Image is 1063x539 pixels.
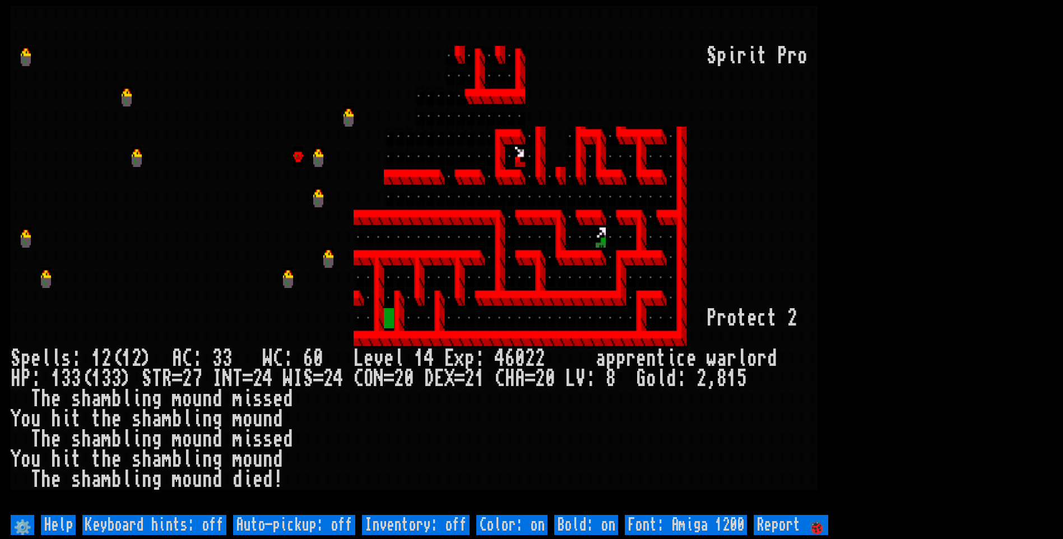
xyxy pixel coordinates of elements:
div: 8 [717,369,727,389]
div: Y [11,449,21,470]
input: Font: Amiga 1200 [625,515,747,535]
div: C [273,349,283,369]
div: o [797,46,807,66]
div: m [233,389,243,409]
input: Color: on [476,515,547,535]
div: s [132,449,142,470]
div: h [142,409,152,429]
div: m [101,429,112,449]
div: 3 [222,349,233,369]
div: g [212,449,222,470]
div: T [31,389,41,409]
div: n [202,449,212,470]
div: e [51,470,61,490]
div: u [31,449,41,470]
div: 3 [212,349,222,369]
div: 1 [122,349,132,369]
div: r [727,349,737,369]
div: l [737,349,747,369]
input: Help [41,515,76,535]
div: P [777,46,787,66]
div: l [656,369,666,389]
div: P [707,308,717,328]
div: i [61,409,71,429]
div: i [747,46,757,66]
div: i [192,449,202,470]
div: P [21,369,31,389]
div: 0 [313,349,323,369]
div: : [676,369,686,389]
div: a [91,429,101,449]
div: o [727,308,737,328]
div: s [253,389,263,409]
div: 8 [606,369,616,389]
div: 5 [737,369,747,389]
input: Keyboard hints: off [82,515,226,535]
div: X [444,369,454,389]
div: o [182,389,192,409]
div: e [364,349,374,369]
div: r [717,308,727,328]
div: 4 [333,369,343,389]
div: 0 [515,349,525,369]
div: l [182,409,192,429]
div: p [616,349,626,369]
div: E [444,349,454,369]
div: a [152,449,162,470]
div: 1 [414,349,424,369]
div: h [81,470,91,490]
div: ! [273,470,283,490]
div: g [152,470,162,490]
div: n [142,429,152,449]
div: o [182,429,192,449]
div: t [737,308,747,328]
div: 2 [787,308,797,328]
div: V [575,369,586,389]
div: o [243,409,253,429]
div: n [263,409,273,429]
div: S [707,46,717,66]
div: t [91,409,101,429]
div: m [162,409,172,429]
div: o [21,409,31,429]
div: s [263,389,273,409]
div: e [31,349,41,369]
div: m [233,429,243,449]
div: 4 [424,349,434,369]
div: g [212,409,222,429]
div: h [101,449,112,470]
div: a [91,470,101,490]
div: S [303,369,313,389]
div: n [263,449,273,470]
div: r [757,349,767,369]
div: : [31,369,41,389]
div: l [394,349,404,369]
div: 1 [91,369,101,389]
div: t [71,409,81,429]
input: Auto-pickup: off [233,515,355,535]
div: d [212,429,222,449]
div: : [192,349,202,369]
div: R [162,369,172,389]
div: s [71,470,81,490]
div: 2 [535,369,545,389]
div: d [273,409,283,429]
div: d [212,470,222,490]
div: 7 [192,369,202,389]
div: s [263,429,273,449]
div: 3 [71,369,81,389]
div: b [112,429,122,449]
div: m [101,389,112,409]
div: n [202,409,212,429]
div: 4 [263,369,273,389]
div: b [172,449,182,470]
input: Report 🐞 [754,515,828,535]
div: D [424,369,434,389]
input: Bold: on [554,515,618,535]
div: w [707,349,717,369]
div: O [364,369,374,389]
div: ( [81,369,91,389]
div: S [142,369,152,389]
div: h [51,409,61,429]
div: u [253,409,263,429]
